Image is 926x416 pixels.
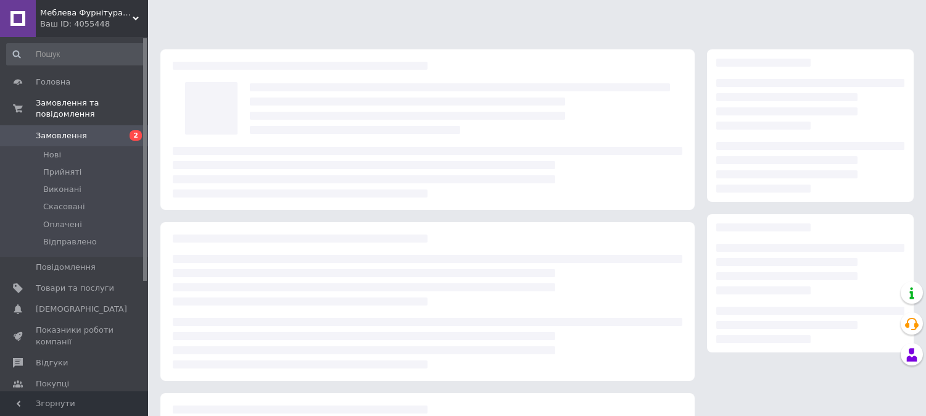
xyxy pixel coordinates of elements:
[130,130,142,141] span: 2
[43,201,85,212] span: Скасовані
[40,7,133,19] span: Меблева Фурнітура "Оптовичок"
[36,325,114,347] span: Показники роботи компанії
[36,98,148,120] span: Замовлення та повідомлення
[36,130,87,141] span: Замовлення
[43,167,81,178] span: Прийняті
[36,283,114,294] span: Товари та послуги
[40,19,148,30] div: Ваш ID: 4055448
[43,184,81,195] span: Виконані
[36,304,127,315] span: [DEMOGRAPHIC_DATA]
[43,236,97,248] span: Відправлено
[43,219,82,230] span: Оплачені
[36,77,70,88] span: Головна
[36,357,68,368] span: Відгуки
[36,262,96,273] span: Повідомлення
[43,149,61,160] span: Нові
[36,378,69,389] span: Покупці
[6,43,146,65] input: Пошук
